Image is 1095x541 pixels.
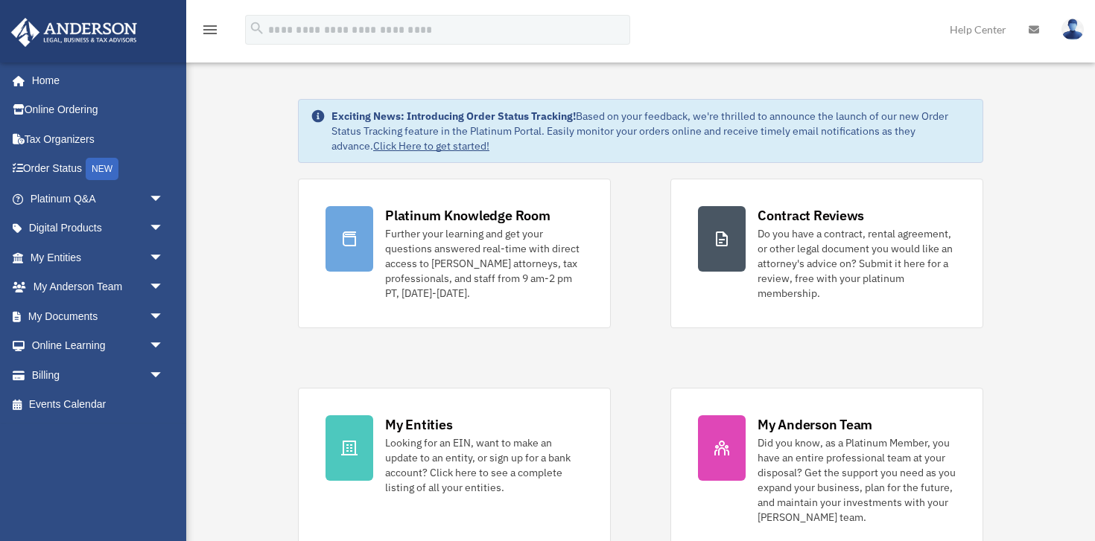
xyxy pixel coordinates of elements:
[331,109,971,153] div: Based on your feedback, we're thrilled to announce the launch of our new Order Status Tracking fe...
[10,65,179,95] a: Home
[10,124,186,154] a: Tax Organizers
[201,21,219,39] i: menu
[385,226,583,301] div: Further your learning and get your questions answered real-time with direct access to [PERSON_NAM...
[149,360,179,391] span: arrow_drop_down
[385,435,583,495] div: Looking for an EIN, want to make an update to an entity, or sign up for a bank account? Click her...
[249,20,265,36] i: search
[10,390,186,420] a: Events Calendar
[149,272,179,303] span: arrow_drop_down
[149,243,179,273] span: arrow_drop_down
[10,154,186,185] a: Order StatusNEW
[10,243,186,272] a: My Entitiesarrow_drop_down
[1061,19,1084,40] img: User Pic
[298,179,611,328] a: Platinum Knowledge Room Further your learning and get your questions answered real-time with dire...
[86,158,118,180] div: NEW
[10,331,186,361] a: Online Learningarrow_drop_down
[7,18,142,47] img: Anderson Advisors Platinum Portal
[373,139,489,153] a: Click Here to get started!
[331,109,576,123] strong: Exciting News: Introducing Order Status Tracking!
[149,331,179,362] span: arrow_drop_down
[149,184,179,214] span: arrow_drop_down
[385,206,550,225] div: Platinum Knowledge Room
[149,301,179,332] span: arrow_drop_down
[201,26,219,39] a: menu
[10,214,186,243] a: Digital Productsarrow_drop_down
[385,415,452,434] div: My Entities
[10,301,186,331] a: My Documentsarrow_drop_down
[670,179,983,328] a: Contract Reviews Do you have a contract, rental agreement, or other legal document you would like...
[10,184,186,214] a: Platinum Q&Aarrow_drop_down
[10,360,186,390] a: Billingarrow_drop_down
[758,206,864,225] div: Contract Reviews
[758,415,872,434] div: My Anderson Team
[10,95,186,125] a: Online Ordering
[758,435,956,525] div: Did you know, as a Platinum Member, you have an entire professional team at your disposal? Get th...
[758,226,956,301] div: Do you have a contract, rental agreement, or other legal document you would like an attorney's ad...
[149,214,179,244] span: arrow_drop_down
[10,272,186,302] a: My Anderson Teamarrow_drop_down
